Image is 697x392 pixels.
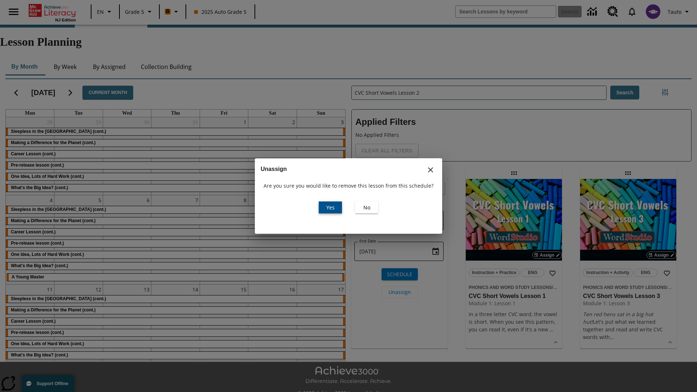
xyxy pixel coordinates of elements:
button: Yes [319,201,342,213]
button: No [355,201,378,213]
p: Are you sure you would like to remove this lesson from this schedule? [264,182,433,189]
button: Close [422,161,439,179]
h2: Unassign [261,164,436,174]
span: No [363,204,370,211]
span: Yes [326,204,335,211]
